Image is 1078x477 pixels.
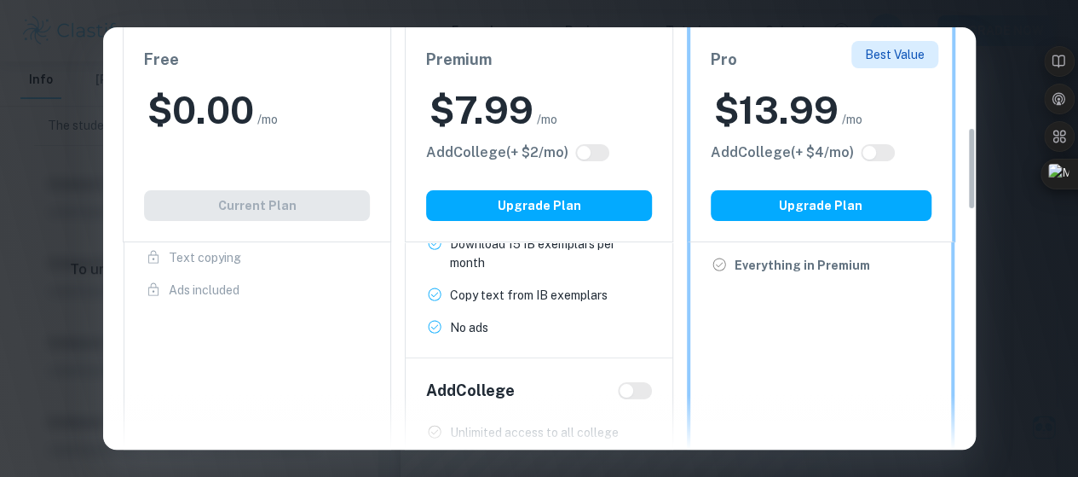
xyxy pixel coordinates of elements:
[450,286,608,305] p: Copy text from IB exemplars
[257,110,278,129] span: /mo
[714,85,839,136] h2: $ 13.99
[842,110,862,129] span: /mo
[169,281,239,300] p: Ads included
[169,248,241,267] p: Text copying
[711,48,931,72] h6: Pro
[426,48,652,72] h6: Premium
[426,190,652,221] button: Upgrade Plan
[735,256,870,275] p: Everything in Premium
[426,379,515,403] h6: Add College
[711,190,931,221] button: Upgrade Plan
[450,318,488,337] p: No ads
[537,110,557,129] span: /mo
[711,143,854,163] h6: Click to see all the additional College features.
[147,85,254,136] h2: $ 0.00
[426,143,568,163] h6: Click to see all the additional College features.
[450,235,652,272] p: Download 15 IB exemplars per month
[144,48,370,72] h6: Free
[429,85,533,136] h2: $ 7.99
[865,45,925,64] p: Best Value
